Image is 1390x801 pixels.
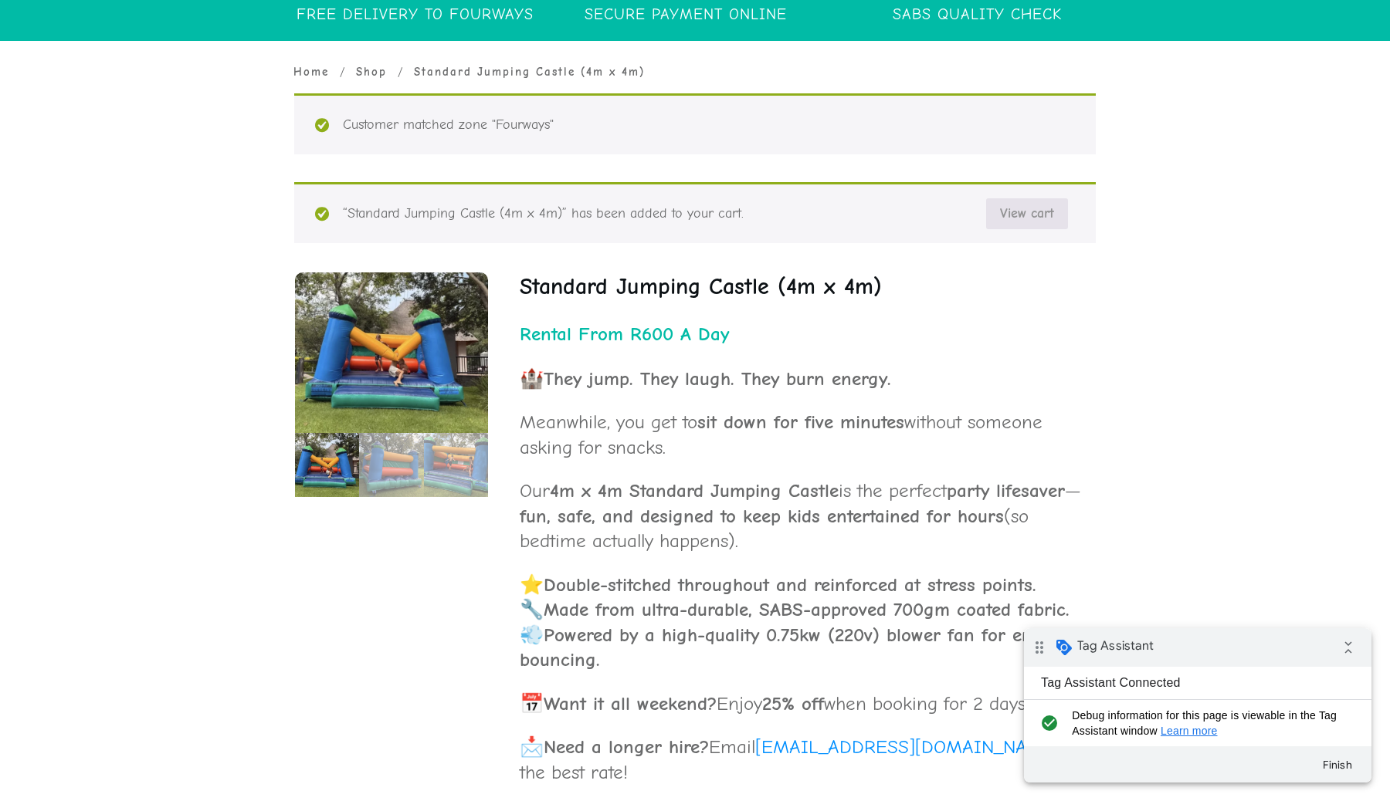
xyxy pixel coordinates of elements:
span: Shop [356,65,387,79]
strong: 25% off [762,692,824,715]
li: / [337,72,348,84]
strong: Want it all weekend? [544,692,717,715]
li: / [395,72,406,84]
div: “Standard Jumping Castle (4m x 4m)” has been added to your cart. [294,182,1096,243]
p: 🏰 [520,367,1095,411]
a: Home [293,64,329,80]
img: Standard Jumping Castle (4m x 4m) - Image 2 [359,433,423,497]
strong: party lifesaver [947,479,1065,502]
img: Standard Jumping Castle (4m x 4m) - Image 3 [424,433,488,497]
strong: Made from ultra-durable, SABS-approved 700gm coated fabric. [544,598,1070,620]
span: Home [293,65,329,79]
i: Collapse debug badge [309,4,340,35]
i: check_circle [12,79,38,110]
strong: They jump. They laugh. They burn energy. [544,367,891,390]
p: secure payment Online [585,6,787,23]
p: SABS quality check [881,6,1073,23]
strong: Need a longer hire? [544,735,709,758]
a: Learn more [137,96,194,109]
strong: Double-stitched throughout and reinforced at stress points. [544,573,1036,596]
p: ⭐ 🔧 💨 [520,573,1095,691]
a: [EMAIL_ADDRESS][DOMAIN_NAME] [755,735,1061,758]
p: 📅 Enjoy when booking for 2 days! [520,691,1095,735]
img: Standard Jumping Castle [295,272,488,433]
div: Customer matched zone "Fourways" [294,93,1096,154]
span: Debug information for this page is viewable in the Tag Assistant window [48,79,322,110]
strong: 4m x 4m Standard Jumping Castle [550,479,839,502]
p: Meanwhile, you get to without someone asking for snacks. [520,410,1095,478]
a: Shop [356,64,387,80]
strong: Powered by a high-quality 0.75kw (220v) blower fan for endless bouncing. [520,624,1073,671]
span: Standard Jumping Castle (4m x 4m) [414,64,645,80]
button: Finish [286,123,341,150]
strong: sit down for five minutes [697,411,904,433]
p: Free DELIVERY To Fourways [285,6,544,23]
img: Standard Jumping Castle [295,433,359,497]
p: Rental From R600 A Day [520,317,1095,351]
span: Tag Assistant [53,10,130,25]
h1: Standard Jumping Castle (4m x 4m) [520,272,1095,302]
p: Our is the perfect — (so bedtime actually happens). [520,478,1095,573]
strong: fun, safe, and designed to keep kids entertained for hours [520,505,1004,527]
a: View cart [986,198,1068,229]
